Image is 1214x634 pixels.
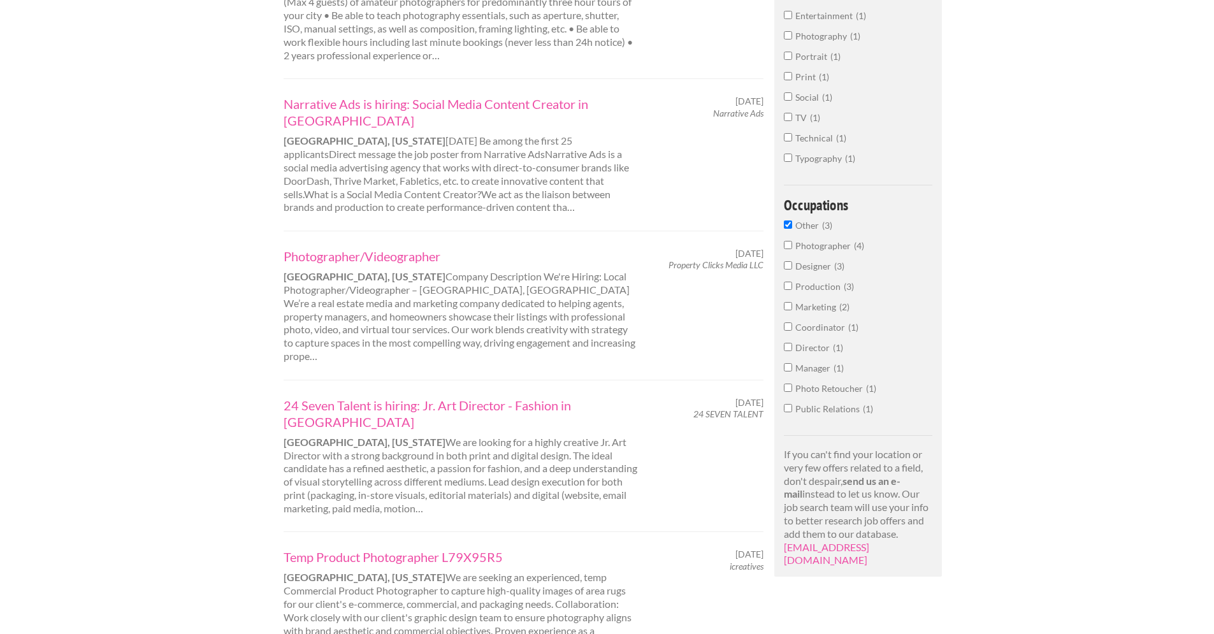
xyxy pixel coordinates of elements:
span: Director [795,342,833,353]
div: Company Description We're Hiring: Local Photographer/Videographer – [GEOGRAPHIC_DATA], [GEOGRAPHI... [273,248,649,363]
input: Marketing2 [784,302,792,310]
input: Photographer4 [784,241,792,249]
span: Public Relations [795,403,863,414]
span: 1 [822,92,832,103]
em: 24 SEVEN TALENT [693,408,763,419]
span: Coordinator [795,322,848,333]
a: Photographer/Videographer [284,248,638,264]
span: Designer [795,261,834,271]
span: TV [795,112,810,123]
span: Portrait [795,51,830,62]
span: 1 [819,71,829,82]
input: Print1 [784,72,792,80]
input: Photo Retoucher1 [784,384,792,392]
input: Designer3 [784,261,792,270]
a: Narrative Ads is hiring: Social Media Content Creator in [GEOGRAPHIC_DATA] [284,96,638,129]
span: Technical [795,133,836,143]
span: Photographer [795,240,854,251]
span: 1 [834,363,844,373]
em: Narrative Ads [713,108,763,119]
input: Photography1 [784,31,792,40]
input: Manager1 [784,363,792,371]
span: Typography [795,153,845,164]
span: [DATE] [735,248,763,259]
span: 3 [844,281,854,292]
strong: [GEOGRAPHIC_DATA], [US_STATE] [284,134,445,147]
p: If you can't find your location or very few offers related to a field, don't despair, instead to ... [784,448,932,567]
span: Other [795,220,822,231]
span: 1 [830,51,841,62]
span: Entertainment [795,10,856,21]
span: [DATE] [735,397,763,408]
strong: [GEOGRAPHIC_DATA], [US_STATE] [284,436,445,448]
a: Temp Product Photographer L79X95R5 [284,549,638,565]
span: 1 [848,322,858,333]
span: 1 [850,31,860,41]
span: 1 [845,153,855,164]
input: Entertainment1 [784,11,792,19]
input: Production3 [784,282,792,290]
strong: [GEOGRAPHIC_DATA], [US_STATE] [284,571,445,583]
input: Public Relations1 [784,404,792,412]
span: Photo Retoucher [795,383,866,394]
input: TV1 [784,113,792,121]
span: 4 [854,240,864,251]
a: 24 Seven Talent is hiring: Jr. Art Director - Fashion in [GEOGRAPHIC_DATA] [284,397,638,430]
span: 1 [863,403,873,414]
span: 1 [833,342,843,353]
span: 3 [822,220,832,231]
input: Director1 [784,343,792,351]
span: 1 [866,383,876,394]
em: icreatives [730,561,763,572]
span: [DATE] [735,549,763,560]
input: Coordinator1 [784,322,792,331]
span: 1 [836,133,846,143]
span: [DATE] [735,96,763,107]
span: Production [795,281,844,292]
span: 1 [856,10,866,21]
strong: [GEOGRAPHIC_DATA], [US_STATE] [284,270,445,282]
span: Print [795,71,819,82]
input: Typography1 [784,154,792,162]
h4: Occupations [784,198,932,212]
span: Photography [795,31,850,41]
span: 1 [810,112,820,123]
input: Other3 [784,220,792,229]
a: [EMAIL_ADDRESS][DOMAIN_NAME] [784,541,869,566]
input: Technical1 [784,133,792,141]
div: We are looking for a highly creative Jr. Art Director with a strong background in both print and ... [273,397,649,515]
span: Manager [795,363,834,373]
span: Social [795,92,822,103]
input: Portrait1 [784,52,792,60]
input: Social1 [784,92,792,101]
span: Marketing [795,301,839,312]
span: 3 [834,261,844,271]
em: Property Clicks Media LLC [668,259,763,270]
div: [DATE] Be among the first 25 applicantsDirect message the job poster from Narrative AdsNarrative ... [273,96,649,214]
strong: send us an e-mail [784,475,900,500]
span: 2 [839,301,849,312]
